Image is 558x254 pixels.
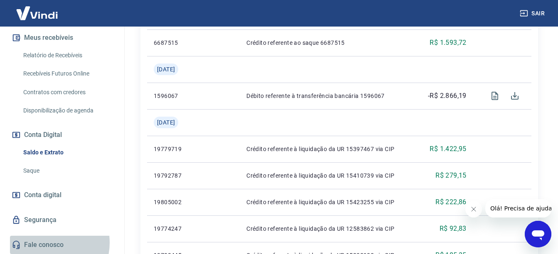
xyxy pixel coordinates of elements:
span: Conta digital [24,189,61,201]
p: 19792787 [154,171,197,180]
p: 6687515 [154,39,197,47]
a: Contratos com credores [20,84,114,101]
button: Conta Digital [10,126,114,144]
p: R$ 222,86 [435,197,467,207]
button: Sair [518,6,548,21]
a: Disponibilização de agenda [20,102,114,119]
a: Recebíveis Futuros Online [20,65,114,82]
p: R$ 92,83 [440,224,467,234]
a: Segurança [10,211,114,229]
iframe: Fechar mensagem [465,201,482,217]
p: R$ 279,15 [435,171,467,181]
a: Saque [20,162,114,179]
a: Fale conosco [10,236,114,254]
p: R$ 1.422,95 [430,144,466,154]
a: Conta digital [10,186,114,204]
p: Crédito referente à liquidação da UR 15410739 via CIP [246,171,410,180]
span: [DATE] [157,65,175,73]
p: 19805002 [154,198,197,206]
p: Crédito referente ao saque 6687515 [246,39,410,47]
span: [DATE] [157,118,175,127]
p: 19779719 [154,145,197,153]
iframe: Mensagem da empresa [485,199,551,217]
p: Crédito referente à liquidação da UR 15423255 via CIP [246,198,410,206]
p: Débito referente à transferência bancária 1596067 [246,92,410,100]
iframe: Botão para abrir a janela de mensagens [525,221,551,247]
img: Vindi [10,0,64,26]
p: -R$ 2.866,19 [428,91,467,101]
a: Saldo e Extrato [20,144,114,161]
p: Crédito referente à liquidação da UR 12583862 via CIP [246,225,410,233]
span: Olá! Precisa de ajuda? [5,6,70,12]
a: Relatório de Recebíveis [20,47,114,64]
p: Crédito referente à liquidação da UR 15397467 via CIP [246,145,410,153]
span: Visualizar [485,86,505,106]
p: 1596067 [154,92,197,100]
p: 19774247 [154,225,197,233]
button: Meus recebíveis [10,29,114,47]
span: Download [505,86,525,106]
p: R$ 1.593,72 [430,38,466,48]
